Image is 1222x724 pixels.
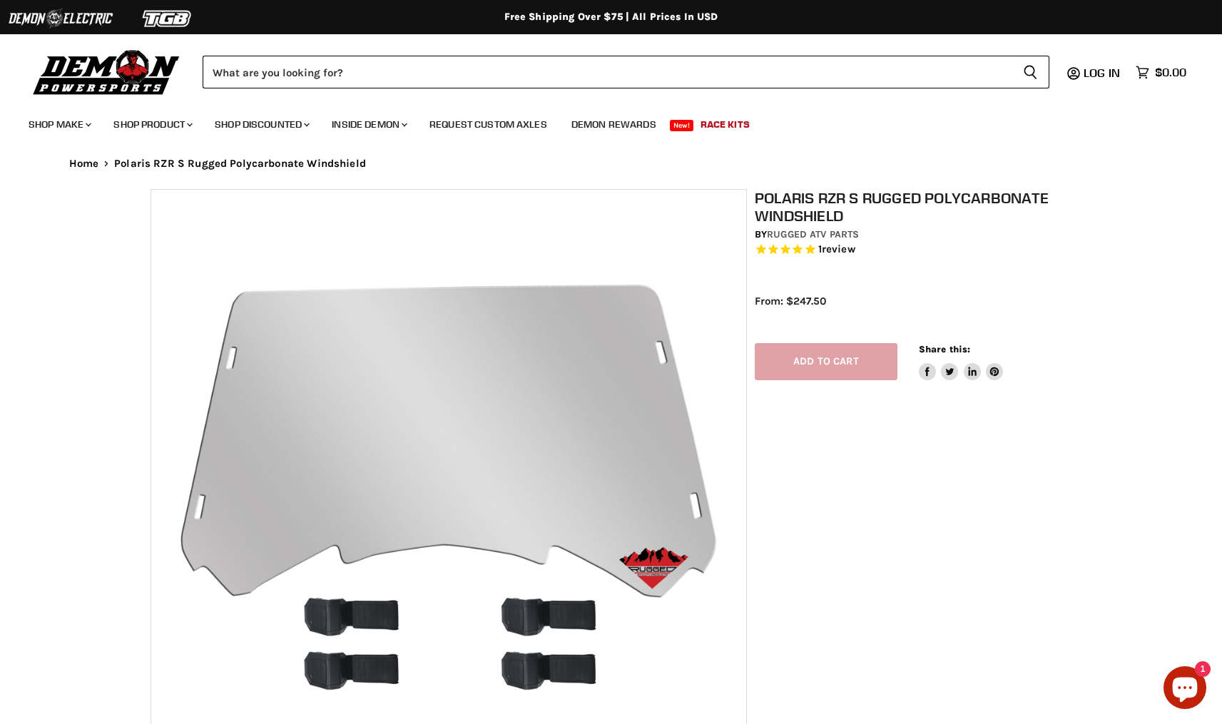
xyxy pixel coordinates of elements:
[1129,62,1193,83] a: $0.00
[818,243,855,256] span: 1 reviews
[69,158,99,170] a: Home
[41,158,1182,170] nav: Breadcrumbs
[919,343,1004,381] aside: Share this:
[114,5,221,32] img: TGB Logo 2
[321,110,416,139] a: Inside Demon
[1077,66,1129,79] a: Log in
[18,110,100,139] a: Shop Make
[419,110,558,139] a: Request Custom Axles
[41,11,1182,24] div: Free Shipping Over $75 | All Prices In USD
[114,158,366,170] span: Polaris RZR S Rugged Polycarbonate Windshield
[822,243,855,256] span: review
[767,228,859,240] a: Rugged ATV Parts
[1155,66,1186,79] span: $0.00
[203,56,1012,88] input: Search
[755,227,1080,243] div: by
[755,189,1080,225] h1: Polaris RZR S Rugged Polycarbonate Windshield
[755,243,1080,258] span: Rated 5.0 out of 5 stars 1 reviews
[7,5,114,32] img: Demon Electric Logo 2
[204,110,318,139] a: Shop Discounted
[103,110,201,139] a: Shop Product
[1012,56,1049,88] button: Search
[203,56,1049,88] form: Product
[690,110,760,139] a: Race Kits
[561,110,667,139] a: Demon Rewards
[29,46,185,97] img: Demon Powersports
[670,120,694,131] span: New!
[1159,666,1211,713] inbox-online-store-chat: Shopify online store chat
[18,104,1183,139] ul: Main menu
[919,344,970,355] span: Share this:
[755,295,826,307] span: From: $247.50
[1084,66,1120,80] span: Log in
